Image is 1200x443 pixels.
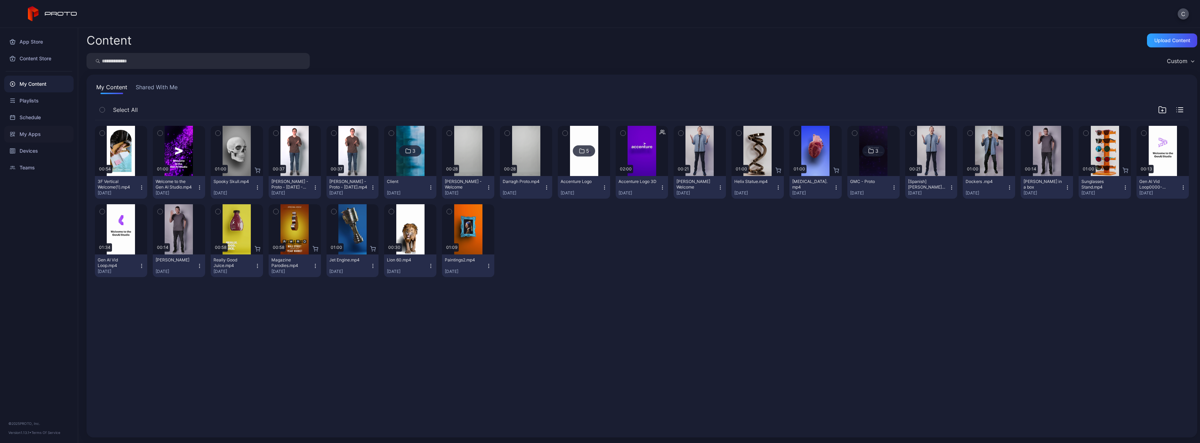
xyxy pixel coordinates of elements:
[269,176,321,199] button: [PERSON_NAME] - Proto - [DATE] - V2.mp4[DATE]
[4,143,74,159] a: Devices
[4,33,74,50] div: App Store
[98,190,139,196] div: [DATE]
[153,254,205,277] button: [PERSON_NAME][DATE]
[503,190,544,196] div: [DATE]
[963,176,1015,199] button: Dockers .mp4[DATE]
[213,269,255,274] div: [DATE]
[1139,190,1180,196] div: [DATE]
[586,148,589,154] div: 5
[329,269,370,274] div: [DATE]
[384,176,436,199] button: Client[DATE]
[1167,58,1187,64] div: Custom
[4,92,74,109] a: Playlists
[561,179,599,184] div: Accenture Logo
[153,176,205,199] button: Welcome to the Gen AI Studio.mp4[DATE]
[269,254,321,277] button: Magazine Parodies.mp4[DATE]
[4,126,74,143] a: My Apps
[384,254,436,277] button: Lion 60.mp4[DATE]
[8,421,69,426] div: © 2025 PROTO, Inc.
[1178,8,1189,20] button: C
[95,254,147,277] button: Gen AI Vid Loop.mp4[DATE]
[327,254,379,277] button: Jet Engine.mp4[DATE]
[1023,179,1062,190] div: Chris in a box
[98,179,136,190] div: 3F Vertical Welcome(1).mp4
[4,50,74,67] div: Content Store
[213,257,252,268] div: Really Good Juice.mp4
[387,257,425,263] div: Lion 60.mp4
[674,176,726,199] button: [PERSON_NAME] Welcome[DATE]
[1021,176,1073,199] button: [PERSON_NAME] in a box[DATE]
[445,190,486,196] div: [DATE]
[412,148,415,154] div: 3
[1147,33,1197,47] button: Upload Content
[98,257,136,268] div: Gen AI Vid Loop.mp4
[734,179,773,184] div: Helix Statue.mp4
[966,190,1007,196] div: [DATE]
[734,190,775,196] div: [DATE]
[850,179,888,184] div: GMC - Proto
[95,176,147,199] button: 3F Vertical Welcome(1).mp4[DATE]
[156,257,194,263] div: Chris Desmond
[676,179,715,190] div: Darragh Welcome
[1081,179,1120,190] div: Sunglasses Stand.mp4
[1023,190,1065,196] div: [DATE]
[87,35,132,46] div: Content
[156,269,197,274] div: [DATE]
[500,176,552,199] button: Darragh Proto.mp4[DATE]
[271,269,313,274] div: [DATE]
[387,179,425,184] div: Client
[445,179,483,190] div: Darragh Quinn - Welcome
[676,190,718,196] div: [DATE]
[1137,176,1189,199] button: Gen AI Vid Loop0000-0400.mp4[DATE]
[387,269,428,274] div: [DATE]
[442,176,494,199] button: [PERSON_NAME] - Welcome[DATE]
[156,179,194,190] div: Welcome to the Gen AI Studio.mp4
[558,176,610,199] button: Accenture Logo[DATE]
[211,176,263,199] button: Spooky Skull.mp4[DATE]
[1079,176,1131,199] button: Sunglasses Stand.mp4[DATE]
[95,83,129,94] button: My Content
[732,176,784,199] button: Helix Statue.mp4[DATE]
[271,257,310,268] div: Magazine Parodies.mp4
[442,254,494,277] button: Paintings2.mp4[DATE]
[847,176,900,199] button: GMC - Proto[DATE]
[850,190,891,196] div: [DATE]
[445,257,483,263] div: Paintings2.mp4
[792,190,833,196] div: [DATE]
[789,176,842,199] button: [MEDICAL_DATA].mp4[DATE]
[618,179,657,184] div: Accenture Logo 3D
[1163,53,1197,69] button: Custom
[156,190,197,196] div: [DATE]
[445,269,486,274] div: [DATE]
[1081,190,1123,196] div: [DATE]
[4,109,74,126] a: Schedule
[618,190,660,196] div: [DATE]
[561,190,602,196] div: [DATE]
[31,430,60,435] a: Terms Of Service
[8,430,31,435] span: Version 1.13.1 •
[908,179,946,190] div: [Spanish] Darragh Welcome
[616,176,668,199] button: Accenture Logo 3D[DATE]
[503,179,541,184] div: Darragh Proto.mp4
[792,179,831,190] div: Human Heart.mp4
[329,257,368,263] div: Jet Engine.mp4
[329,179,368,190] div: Tom Foster - Proto - 1 May 2025.mp4
[327,176,379,199] button: [PERSON_NAME] - Proto - [DATE].mp4[DATE]
[211,254,263,277] button: Really Good Juice.mp4[DATE]
[4,159,74,176] a: Teams
[98,269,139,274] div: [DATE]
[271,190,313,196] div: [DATE]
[329,190,370,196] div: [DATE]
[875,148,878,154] div: 3
[387,190,428,196] div: [DATE]
[134,83,179,94] button: Shared With Me
[905,176,958,199] button: [Spanish] [PERSON_NAME] Welcome[DATE]
[4,76,74,92] a: My Content
[271,179,310,190] div: Tom Foster - Proto - 1 May 2025 - V2.mp4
